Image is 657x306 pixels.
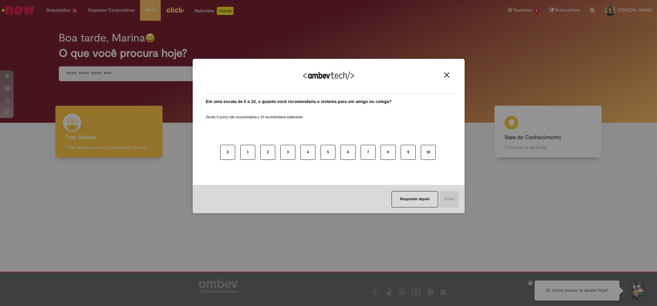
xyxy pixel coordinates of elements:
button: 6 [341,145,356,160]
button: 9 [401,145,416,160]
img: Logo Ambevtech [303,71,354,80]
button: 2 [260,145,275,160]
button: 1 [240,145,255,160]
button: 4 [300,145,315,160]
button: Responder depois [392,191,438,207]
button: 3 [280,145,295,160]
button: 5 [321,145,335,160]
button: Close [442,72,451,78]
label: Em uma escala de 0 a 10, o quanto você recomendaria o sistema para um amigo ou colega? [206,99,392,105]
img: Close [444,72,449,78]
button: 8 [381,145,396,160]
button: 10 [421,145,436,160]
button: 7 [361,145,376,160]
button: 0 [220,145,235,160]
label: Sendo 0 (zero) não recomendaria e 10 recomendaria totalmente. [206,107,304,120]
